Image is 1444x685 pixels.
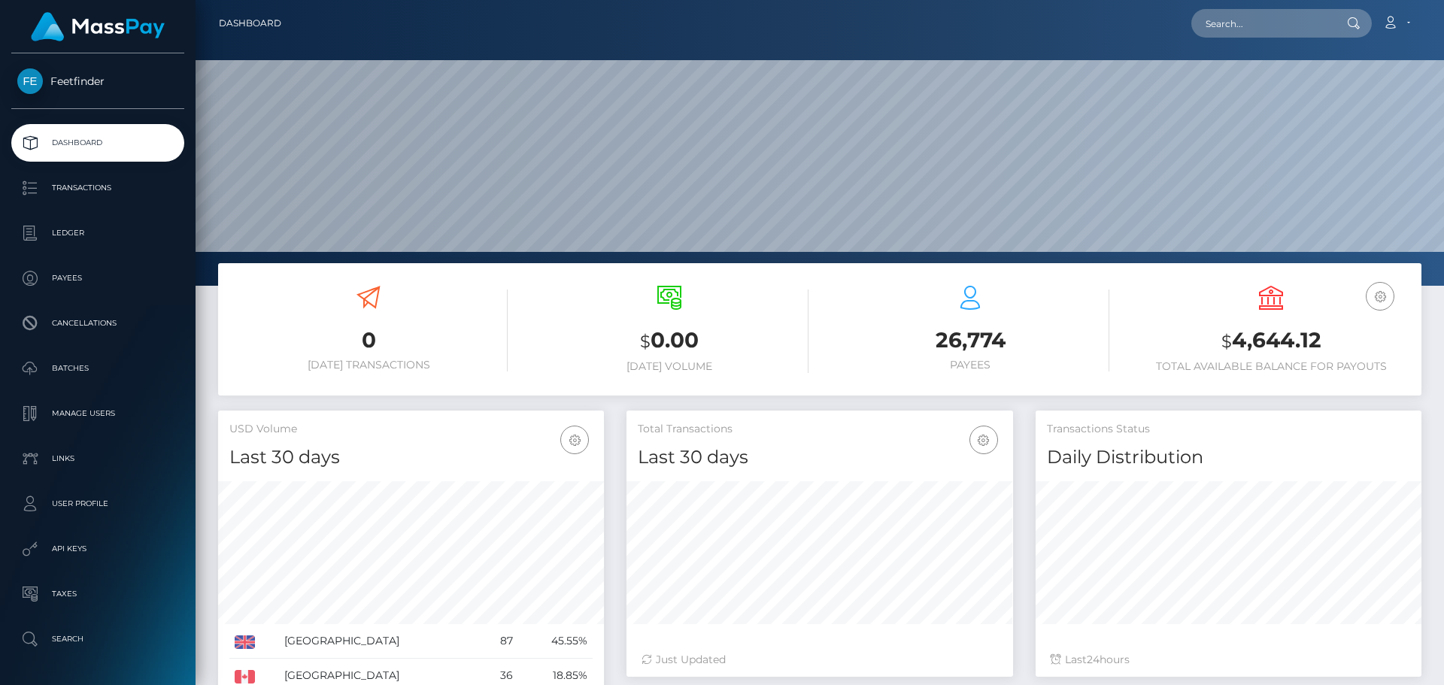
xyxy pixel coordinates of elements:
a: Dashboard [219,8,281,39]
a: User Profile [11,485,184,523]
div: Last hours [1051,652,1406,668]
p: Search [17,628,178,650]
a: Ledger [11,214,184,252]
p: Links [17,447,178,470]
h4: Last 30 days [638,444,1001,471]
h5: Total Transactions [638,422,1001,437]
small: $ [640,331,651,352]
h3: 4,644.12 [1132,326,1410,356]
a: API Keys [11,530,184,568]
h3: 26,774 [831,326,1109,355]
p: Payees [17,267,178,289]
p: Manage Users [17,402,178,425]
a: Transactions [11,169,184,207]
p: API Keys [17,538,178,560]
h6: [DATE] Volume [530,360,808,373]
a: Manage Users [11,395,184,432]
h5: Transactions Status [1047,422,1410,437]
h3: 0 [229,326,508,355]
a: Cancellations [11,305,184,342]
p: Batches [17,357,178,380]
a: Payees [11,259,184,297]
h6: Payees [831,359,1109,371]
img: Feetfinder [17,68,43,94]
p: Taxes [17,583,178,605]
h5: USD Volume [229,422,593,437]
h6: Total Available Balance for Payouts [1132,360,1410,373]
a: Dashboard [11,124,184,162]
p: Dashboard [17,132,178,154]
h4: Daily Distribution [1047,444,1410,471]
a: Search [11,620,184,658]
p: User Profile [17,493,178,515]
h6: [DATE] Transactions [229,359,508,371]
a: Taxes [11,575,184,613]
h4: Last 30 days [229,444,593,471]
img: CA.png [235,670,255,683]
img: MassPay Logo [31,12,165,41]
a: Batches [11,350,184,387]
h3: 0.00 [530,326,808,356]
a: Links [11,440,184,477]
p: Ledger [17,222,178,244]
p: Transactions [17,177,178,199]
span: Feetfinder [11,74,184,88]
p: Cancellations [17,312,178,335]
input: Search... [1191,9,1333,38]
small: $ [1221,331,1232,352]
